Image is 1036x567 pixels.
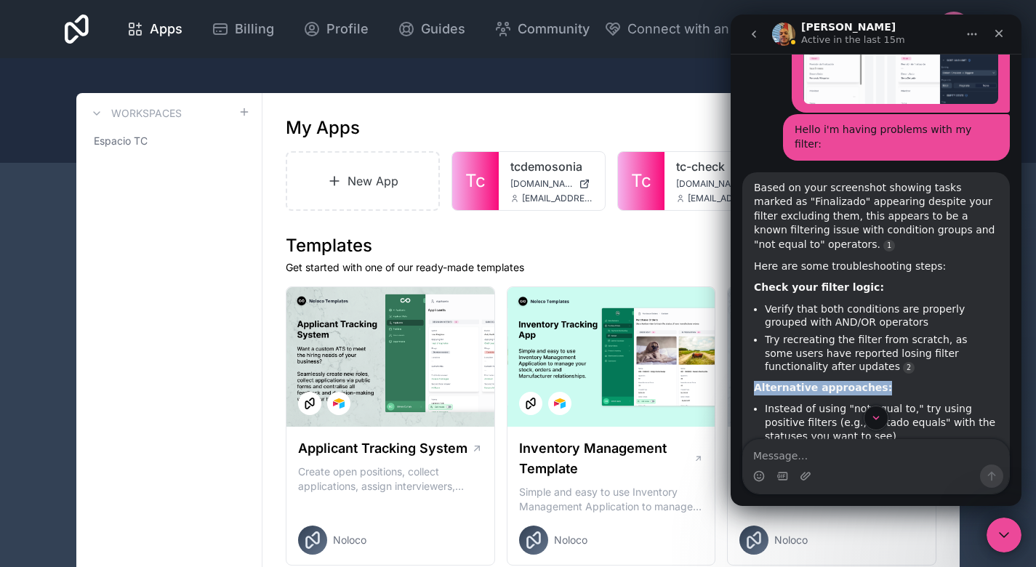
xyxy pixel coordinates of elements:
button: Gif picker [46,456,57,467]
span: Espacio TC [94,134,148,148]
span: Apps [150,19,182,39]
a: Profile [292,13,380,45]
li: Verify that both conditions are properly grouped with AND/OR operators [34,288,268,315]
button: Connect with an Expert [604,19,774,39]
span: Billing [235,19,274,39]
span: Tc [631,169,651,193]
button: Emoji picker [23,456,34,467]
span: Community [518,19,590,39]
div: Here are some troubleshooting steps: [23,245,268,260]
span: Guides [421,19,465,39]
a: Community [483,13,601,45]
a: Guides [386,13,477,45]
li: Instead of using "not equal to," try using positive filters (e.g., "Estado equals" with the statu... [34,387,268,428]
span: Noloco [554,533,587,547]
span: Profile [326,19,369,39]
span: [DOMAIN_NAME] [510,178,573,190]
a: Espacio TC [88,128,250,154]
a: Tc [452,152,499,210]
span: [DOMAIN_NAME] [676,178,742,190]
h3: Workspaces [111,106,182,121]
h1: Templates [286,234,936,257]
a: tcdemosonia [510,158,593,175]
a: Tc [618,152,664,210]
h1: Applicant Tracking System [298,438,467,459]
span: Tc [465,169,486,193]
div: Based on your screenshot showing tasks marked as "Finalizado" appearing despite your filter exclu... [23,166,268,238]
a: Billing [200,13,286,45]
a: Apps [115,13,194,45]
a: tc-check [676,158,759,175]
p: Simple and easy to use Inventory Management Application to manage your stock, orders and Manufact... [519,485,704,514]
h1: My Apps [286,116,360,140]
span: Connect with an Expert [627,19,774,39]
h1: Inventory Management Template [519,438,694,479]
a: Source reference 125767623: [153,225,164,237]
textarea: Message… [12,425,278,450]
iframe: Intercom live chat [731,15,1021,506]
a: Workspaces [88,105,182,122]
button: Send a message… [249,450,273,473]
a: Source reference 127181672: [172,347,184,359]
a: [DOMAIN_NAME] [510,178,593,190]
a: New App [286,151,440,211]
img: Airtable Logo [554,398,566,409]
b: Check your filter logic: [23,267,153,278]
p: Create open positions, collect applications, assign interviewers, centralise candidate feedback a... [298,465,483,494]
button: Upload attachment [69,456,81,467]
span: Noloco [333,533,366,547]
li: Try recreating the filter from scratch, as some users have reported losing filter functionality a... [34,318,268,359]
p: Get started with one of our ready-made templates [286,260,936,275]
iframe: Intercom live chat [987,518,1021,552]
button: Scroll to bottom [133,391,158,416]
img: Airtable Logo [333,398,345,409]
a: [DOMAIN_NAME] [676,178,759,190]
span: Noloco [774,533,808,547]
span: [EMAIL_ADDRESS][DOMAIN_NAME] [522,193,593,204]
b: Alternative approaches: [23,367,161,379]
span: [EMAIL_ADDRESS][DOMAIN_NAME] [688,193,759,204]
